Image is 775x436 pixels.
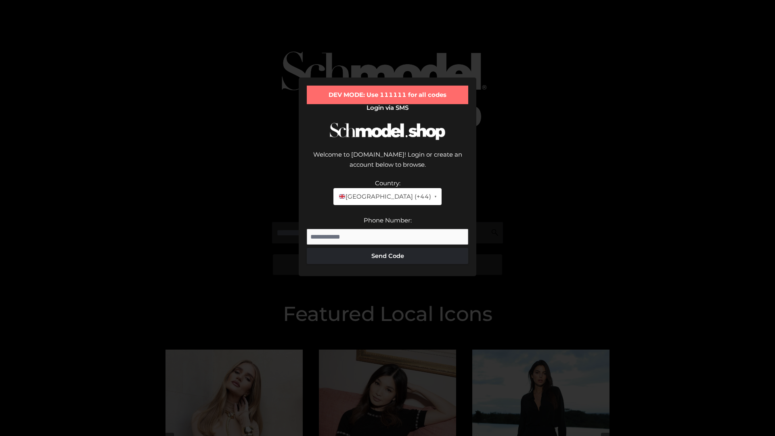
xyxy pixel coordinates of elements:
div: DEV MODE: Use 111111 for all codes [307,86,468,104]
div: Welcome to [DOMAIN_NAME]! Login or create an account below to browse. [307,149,468,178]
img: Schmodel Logo [327,115,448,147]
h2: Login via SMS [307,104,468,111]
span: [GEOGRAPHIC_DATA] (+44) [338,191,431,202]
label: Phone Number: [364,216,412,224]
label: Country: [375,179,400,187]
button: Send Code [307,248,468,264]
img: 🇬🇧 [339,193,345,199]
